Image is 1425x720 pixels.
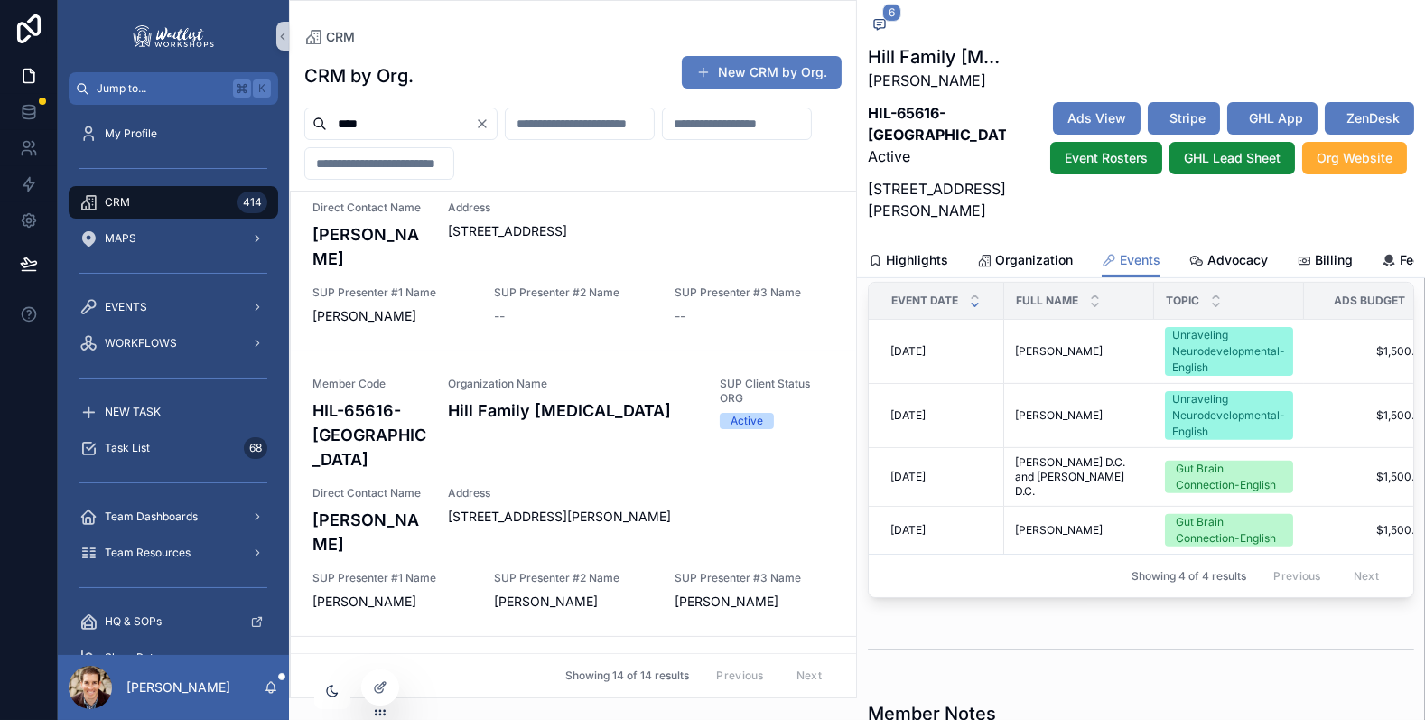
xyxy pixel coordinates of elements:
[977,244,1073,280] a: Organization
[130,22,217,51] img: App logo
[1227,102,1318,135] button: GHL App
[494,285,654,300] span: SUP Presenter #2 Name
[868,104,1023,144] strong: HIL-65616-[GEOGRAPHIC_DATA]
[69,72,278,105] button: Jump to...K
[312,571,472,585] span: SUP Presenter #1 Name
[69,327,278,360] a: WORKFLOWS
[291,108,856,351] a: Direct Contact Name[PERSON_NAME]Address[STREET_ADDRESS]SUP Presenter #1 Name[PERSON_NAME]SUP Pres...
[69,432,278,464] a: Task List68
[449,398,699,423] h4: Hill Family [MEDICAL_DATA]
[69,291,278,323] a: EVENTS
[890,523,993,538] a: [DATE]
[312,222,427,271] h4: [PERSON_NAME]
[312,307,472,325] span: [PERSON_NAME]
[891,294,958,308] span: Event Date
[449,201,834,215] span: Address
[890,344,926,359] span: [DATE]
[886,251,948,269] span: Highlights
[565,669,689,683] span: Showing 14 of 14 results
[1015,455,1143,499] span: [PERSON_NAME] D.C. and [PERSON_NAME] D.C.
[1015,523,1103,538] span: [PERSON_NAME]
[1053,102,1141,135] button: Ads View
[105,126,157,141] span: My Profile
[126,678,230,697] p: [PERSON_NAME]
[494,307,505,325] span: --
[312,486,427,500] span: Direct Contact Name
[244,437,267,459] div: 68
[1169,142,1295,174] button: GHL Lead Sheet
[1302,142,1407,174] button: Org Website
[868,44,1006,70] h1: Hill Family [MEDICAL_DATA]
[1165,391,1293,440] a: Unraveling Neurodevelopmental-English
[890,523,926,538] span: [DATE]
[1015,408,1143,423] a: [PERSON_NAME]
[69,396,278,428] a: NEW TASK
[675,285,834,300] span: SUP Presenter #3 Name
[882,4,901,22] span: 6
[868,14,891,37] button: 6
[1189,244,1268,280] a: Advocacy
[312,377,427,391] span: Member Code
[69,641,278,674] a: Show Rates
[1120,251,1160,269] span: Events
[1015,523,1143,538] a: [PERSON_NAME]
[1169,109,1206,127] span: Stripe
[1165,514,1293,547] a: Gut Brain Connection-English
[312,201,427,215] span: Direct Contact Name
[1148,102,1220,135] button: Stripe
[890,470,926,484] span: [DATE]
[105,405,161,419] span: NEW TASK
[105,546,191,560] span: Team Resources
[1165,327,1293,376] a: Unraveling Neurodevelopmental-English
[1132,569,1246,584] span: Showing 4 of 4 results
[1176,514,1282,547] div: Gut Brain Connection-English
[731,413,763,429] div: Active
[494,593,654,611] span: [PERSON_NAME]
[1346,109,1400,127] span: ZenDesk
[682,56,842,89] button: New CRM by Org.
[1297,244,1353,280] a: Billing
[868,70,1006,91] p: [PERSON_NAME]
[312,285,472,300] span: SUP Presenter #1 Name
[1173,327,1286,376] div: Unraveling Neurodevelopmental-English
[105,614,162,629] span: HQ & SOPs
[1317,149,1392,167] span: Org Website
[69,117,278,150] a: My Profile
[1015,408,1103,423] span: [PERSON_NAME]
[58,105,289,655] div: scrollable content
[449,486,834,500] span: Address
[69,605,278,638] a: HQ & SOPs
[1334,294,1405,308] span: Ads Budget
[69,500,278,533] a: Team Dashboards
[1165,461,1293,493] a: Gut Brain Connection-English
[868,178,1006,221] p: [STREET_ADDRESS][PERSON_NAME]
[255,81,269,96] span: K
[890,408,926,423] span: [DATE]
[1173,391,1286,440] div: Unraveling Neurodevelopmental-English
[105,231,136,246] span: MAPS
[312,508,427,556] h4: [PERSON_NAME]
[1015,344,1103,359] span: [PERSON_NAME]
[449,377,699,391] span: Organization Name
[237,192,267,213] div: 414
[720,377,834,406] span: SUP Client Status ORG
[105,195,130,210] span: CRM
[675,593,834,611] span: [PERSON_NAME]
[449,222,834,240] span: [STREET_ADDRESS]
[890,408,993,423] a: [DATE]
[675,571,834,585] span: SUP Presenter #3 Name
[312,593,472,611] span: [PERSON_NAME]
[868,102,1006,167] p: Active
[105,650,165,665] span: Show Rates
[312,398,427,472] h4: HIL-65616-[GEOGRAPHIC_DATA]
[304,63,414,89] h1: CRM by Org.
[1016,294,1078,308] span: Full Name
[1176,461,1282,493] div: Gut Brain Connection-English
[69,537,278,569] a: Team Resources
[1015,344,1143,359] a: [PERSON_NAME]
[449,508,834,526] span: [STREET_ADDRESS][PERSON_NAME]
[1166,294,1199,308] span: Topic
[304,28,355,46] a: CRM
[105,300,147,314] span: EVENTS
[97,81,226,96] span: Jump to...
